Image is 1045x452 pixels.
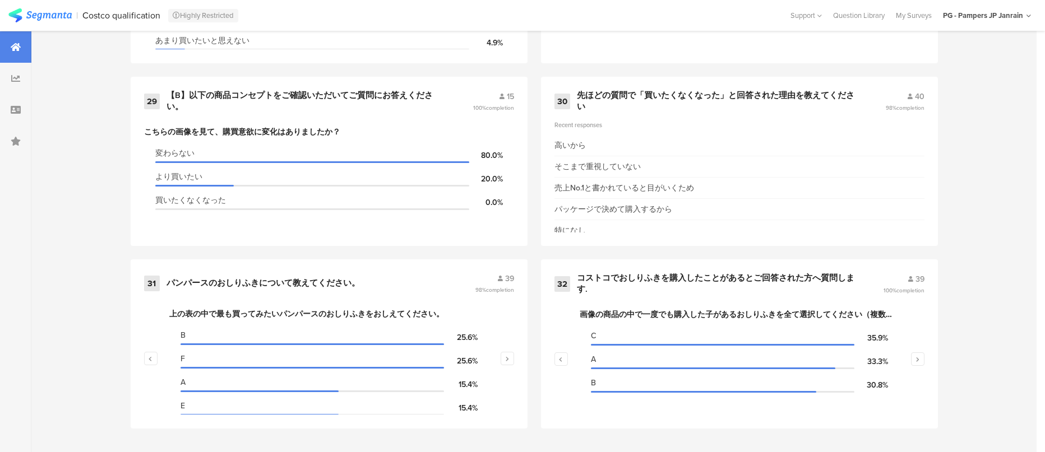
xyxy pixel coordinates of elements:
[884,286,924,295] span: 100%
[890,10,937,21] a: My Surveys
[144,94,160,109] div: 29
[886,104,924,112] span: 98%
[896,286,924,295] span: completion
[854,356,888,367] div: 33.3%
[155,194,226,206] span: 買いたくなくなった
[82,10,160,21] div: Costco qualification
[444,402,478,414] div: 15.4%
[181,376,186,388] span: A
[144,276,160,291] div: 31
[167,90,446,112] div: 【B】以下の商品コンセプトをご確認いただいてご質問にお答えください。
[554,94,570,109] div: 30
[790,7,822,24] div: Support
[486,104,514,112] span: completion
[469,150,503,161] div: 80.0%
[181,400,185,412] span: E
[155,171,202,183] span: より買いたい
[181,329,186,341] span: B
[8,8,72,22] img: segmanta logo
[827,10,890,21] a: Question Library
[444,332,478,343] div: 25.6%
[554,276,570,292] div: 32
[144,126,514,138] div: こちらの画像を見て、購買意欲に変化はありましたか？
[469,173,503,185] div: 20.0%
[444,355,478,367] div: 25.6%
[155,147,195,159] span: 変わらない
[473,104,514,112] span: 100%
[505,273,514,285] span: 39
[554,203,672,215] div: パッケージで決めて購入するから
[554,120,924,129] div: Recent responses
[915,91,924,102] span: 40
[507,91,514,102] span: 15
[577,273,856,295] div: コストコでおしりふきを購入したことがあるとご回答された方へ質問します.
[167,278,360,289] div: パンパースのおしりふきについて教えてください。
[896,104,924,112] span: completion
[181,353,185,365] span: F
[554,139,586,151] div: 高いから
[554,182,694,194] div: 売上No.1と書かれていると目がいくため
[915,273,924,285] span: 39
[475,286,514,294] span: 98%
[591,353,596,365] span: A
[469,37,503,49] div: 4.9%
[76,9,78,22] div: |
[854,332,888,344] div: 35.9%
[169,308,489,320] div: 上の表の中で最も買ってみたいパンパースのおしりふきをおしえてください。
[486,286,514,294] span: completion
[469,197,503,208] div: 0.0%
[554,225,586,236] div: 特になし
[943,10,1023,21] div: PG - Pampers JP Janrain
[854,379,888,391] div: 30.8%
[444,379,478,390] div: 15.4%
[580,309,899,320] div: 画像の商品の中で一度でも購入した子があるおしりふきを全て選択してください（複数回答可能）
[155,35,249,46] span: あまり買いたいと思えない
[591,330,597,342] span: C
[591,377,596,389] span: B
[168,9,238,22] div: Highly Restricted
[554,161,641,173] div: そこまで重視していない
[577,90,858,112] div: 先ほどの質問で「買いたくなくなった」と回答された理由を教えてください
